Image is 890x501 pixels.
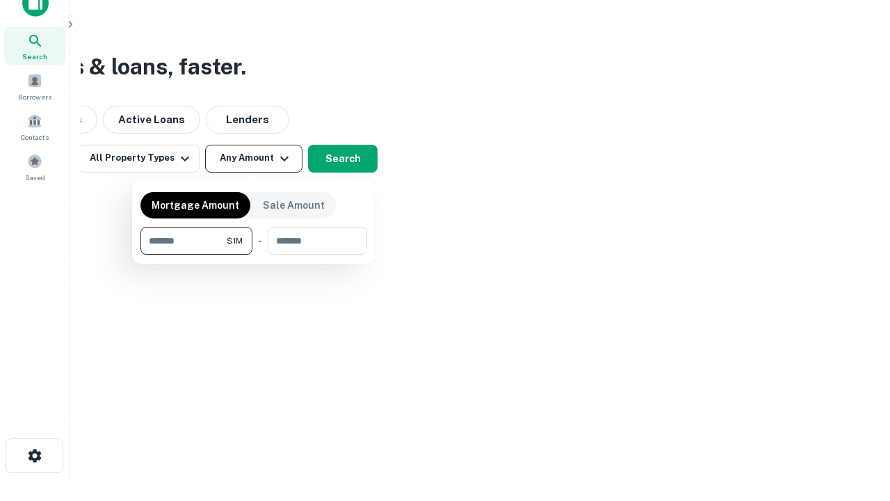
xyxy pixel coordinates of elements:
[258,227,262,255] div: -
[227,234,243,247] span: $1M
[152,198,239,213] p: Mortgage Amount
[263,198,325,213] p: Sale Amount
[820,390,890,456] iframe: Chat Widget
